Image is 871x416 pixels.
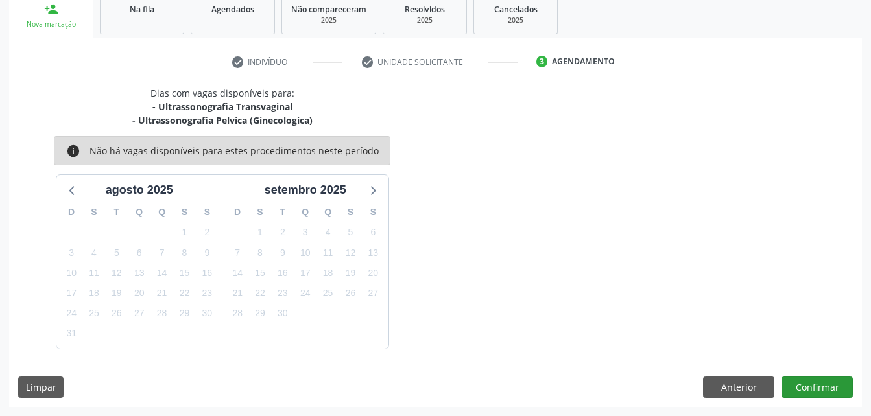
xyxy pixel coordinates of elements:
[341,244,359,262] span: sexta-feira, 12 de setembro de 2025
[319,224,337,242] span: quinta-feira, 4 de setembro de 2025
[405,4,445,15] span: Resolvidos
[274,284,292,303] span: terça-feira, 23 de setembro de 2025
[274,244,292,262] span: terça-feira, 9 de setembro de 2025
[62,284,80,303] span: domingo, 17 de agosto de 2025
[130,264,149,282] span: quarta-feira, 13 de agosto de 2025
[228,305,246,323] span: domingo, 28 de setembro de 2025
[251,244,269,262] span: segunda-feira, 8 de setembro de 2025
[198,284,216,303] span: sábado, 23 de agosto de 2025
[175,305,193,323] span: sexta-feira, 29 de agosto de 2025
[62,244,80,262] span: domingo, 3 de agosto de 2025
[271,202,294,222] div: T
[85,305,103,323] span: segunda-feira, 25 de agosto de 2025
[536,56,548,67] div: 3
[226,202,249,222] div: D
[228,244,246,262] span: domingo, 7 de setembro de 2025
[62,305,80,323] span: domingo, 24 de agosto de 2025
[251,284,269,303] span: segunda-feira, 22 de setembro de 2025
[130,284,149,303] span: quarta-feira, 20 de agosto de 2025
[44,2,58,16] div: person_add
[198,305,216,323] span: sábado, 30 de agosto de 2025
[259,181,352,199] div: setembro 2025
[132,113,313,127] div: - Ultrassonografia Pelvica (Ginecologica)
[364,244,382,262] span: sábado, 13 de setembro de 2025
[296,284,315,303] span: quarta-feira, 24 de setembro de 2025
[319,264,337,282] span: quinta-feira, 18 de setembro de 2025
[552,56,615,67] div: Agendamento
[296,244,315,262] span: quarta-feira, 10 de setembro de 2025
[153,305,171,323] span: quinta-feira, 28 de agosto de 2025
[62,264,80,282] span: domingo, 10 de agosto de 2025
[703,376,774,399] button: Anterior
[196,202,219,222] div: S
[153,264,171,282] span: quinta-feira, 14 de agosto de 2025
[274,224,292,242] span: terça-feira, 2 de setembro de 2025
[296,224,315,242] span: quarta-feira, 3 de setembro de 2025
[782,376,853,399] button: Confirmar
[341,264,359,282] span: sexta-feira, 19 de setembro de 2025
[341,224,359,242] span: sexta-feira, 5 de setembro de 2025
[153,244,171,262] span: quinta-feira, 7 de agosto de 2025
[364,284,382,303] span: sábado, 27 de setembro de 2025
[60,202,83,222] div: D
[132,86,313,127] div: Dias com vagas disponíveis para:
[128,202,150,222] div: Q
[319,244,337,262] span: quinta-feira, 11 de setembro de 2025
[85,244,103,262] span: segunda-feira, 4 de agosto de 2025
[291,16,366,25] div: 2025
[251,224,269,242] span: segunda-feira, 1 de setembro de 2025
[249,202,272,222] div: S
[198,244,216,262] span: sábado, 9 de agosto de 2025
[130,244,149,262] span: quarta-feira, 6 de agosto de 2025
[175,224,193,242] span: sexta-feira, 1 de agosto de 2025
[101,181,178,199] div: agosto 2025
[494,4,538,15] span: Cancelados
[319,284,337,303] span: quinta-feira, 25 de setembro de 2025
[130,4,154,15] span: Na fila
[198,224,216,242] span: sábado, 2 de agosto de 2025
[362,202,385,222] div: S
[316,202,339,222] div: Q
[339,202,362,222] div: S
[291,4,366,15] span: Não compareceram
[364,264,382,282] span: sábado, 20 de setembro de 2025
[228,284,246,303] span: domingo, 21 de setembro de 2025
[105,202,128,222] div: T
[83,202,106,222] div: S
[251,264,269,282] span: segunda-feira, 15 de setembro de 2025
[198,264,216,282] span: sábado, 16 de agosto de 2025
[66,144,80,158] i: info
[274,264,292,282] span: terça-feira, 16 de setembro de 2025
[228,264,246,282] span: domingo, 14 de setembro de 2025
[108,305,126,323] span: terça-feira, 26 de agosto de 2025
[85,264,103,282] span: segunda-feira, 11 de agosto de 2025
[483,16,548,25] div: 2025
[108,264,126,282] span: terça-feira, 12 de agosto de 2025
[364,224,382,242] span: sábado, 6 de setembro de 2025
[89,144,379,158] div: Não há vagas disponíveis para estes procedimentos neste período
[108,244,126,262] span: terça-feira, 5 de agosto de 2025
[62,325,80,343] span: domingo, 31 de agosto de 2025
[132,100,313,113] div: - Ultrassonografia Transvaginal
[108,284,126,303] span: terça-feira, 19 de agosto de 2025
[296,264,315,282] span: quarta-feira, 17 de setembro de 2025
[175,264,193,282] span: sexta-feira, 15 de agosto de 2025
[85,284,103,303] span: segunda-feira, 18 de agosto de 2025
[175,284,193,303] span: sexta-feira, 22 de agosto de 2025
[294,202,316,222] div: Q
[175,244,193,262] span: sexta-feira, 8 de agosto de 2025
[130,305,149,323] span: quarta-feira, 27 de agosto de 2025
[211,4,254,15] span: Agendados
[341,284,359,303] span: sexta-feira, 26 de setembro de 2025
[274,305,292,323] span: terça-feira, 30 de setembro de 2025
[18,19,84,29] div: Nova marcação
[251,305,269,323] span: segunda-feira, 29 de setembro de 2025
[392,16,457,25] div: 2025
[173,202,196,222] div: S
[153,284,171,303] span: quinta-feira, 21 de agosto de 2025
[150,202,173,222] div: Q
